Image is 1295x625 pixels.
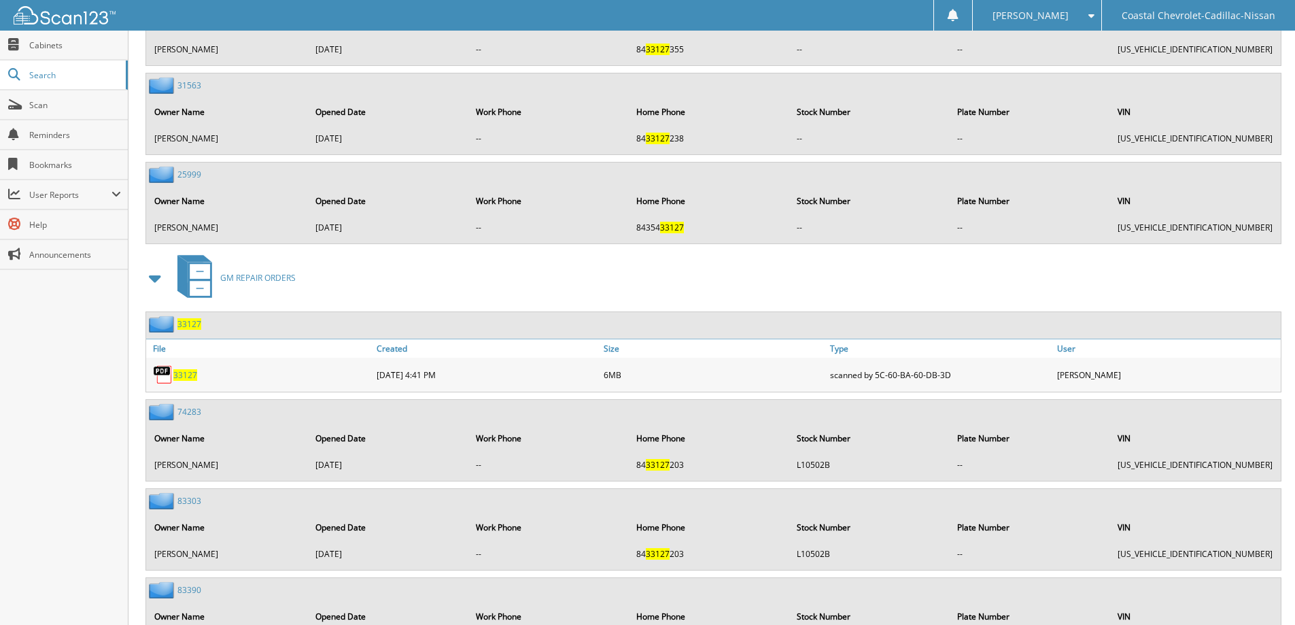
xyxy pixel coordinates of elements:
[148,127,307,150] td: [PERSON_NAME]
[1111,216,1279,239] td: [US_VEHICLE_IDENTIFICATION_NUMBER]
[1054,361,1281,388] div: [PERSON_NAME]
[153,365,173,385] img: PDF.png
[146,339,373,358] a: File
[149,403,177,420] img: folder2.png
[950,454,1109,476] td: --
[469,454,628,476] td: --
[646,44,670,55] span: 33127
[29,249,121,260] span: Announcements
[148,513,307,541] th: Owner Name
[629,216,789,239] td: 84354
[1122,12,1275,20] span: Coastal Chevrolet-Cadillac-Nissan
[373,361,600,388] div: [DATE] 4:41 PM
[29,159,121,171] span: Bookmarks
[790,127,949,150] td: --
[1111,543,1279,565] td: [US_VEHICLE_IDENTIFICATION_NUMBER]
[469,98,628,126] th: Work Phone
[309,98,468,126] th: Opened Date
[1054,339,1281,358] a: User
[646,548,670,560] span: 33127
[29,219,121,231] span: Help
[790,187,949,215] th: Stock Number
[177,406,201,418] a: 74283
[309,38,468,61] td: [DATE]
[469,513,628,541] th: Work Phone
[148,454,307,476] td: [PERSON_NAME]
[309,187,468,215] th: Opened Date
[469,38,628,61] td: --
[177,80,201,91] a: 31563
[1111,454,1279,476] td: [US_VEHICLE_IDENTIFICATION_NUMBER]
[950,424,1109,452] th: Plate Number
[950,216,1109,239] td: --
[469,187,628,215] th: Work Phone
[660,222,684,233] span: 33127
[469,127,628,150] td: --
[177,584,201,596] a: 83390
[790,216,949,239] td: --
[309,424,468,452] th: Opened Date
[646,459,670,471] span: 33127
[148,187,307,215] th: Owner Name
[1111,187,1279,215] th: VIN
[790,38,949,61] td: --
[629,424,789,452] th: Home Phone
[992,12,1069,20] span: [PERSON_NAME]
[373,339,600,358] a: Created
[149,492,177,509] img: folder2.png
[29,69,119,81] span: Search
[950,127,1109,150] td: --
[149,166,177,183] img: folder2.png
[950,543,1109,565] td: --
[177,318,201,330] a: 33127
[827,361,1054,388] div: scanned by 5C-60-BA-60-DB-3D
[1111,127,1279,150] td: [US_VEHICLE_IDENTIFICATION_NUMBER]
[469,543,628,565] td: --
[29,189,111,201] span: User Reports
[1227,560,1295,625] iframe: Chat Widget
[629,187,789,215] th: Home Phone
[309,513,468,541] th: Opened Date
[790,543,949,565] td: L10502B
[950,513,1109,541] th: Plate Number
[148,38,307,61] td: [PERSON_NAME]
[1111,513,1279,541] th: VIN
[173,369,197,381] a: 33127
[148,216,307,239] td: [PERSON_NAME]
[177,169,201,180] a: 25999
[629,38,789,61] td: 84 355
[469,216,628,239] td: --
[469,424,628,452] th: Work Phone
[309,216,468,239] td: [DATE]
[29,129,121,141] span: Reminders
[309,127,468,150] td: [DATE]
[950,187,1109,215] th: Plate Number
[29,99,121,111] span: Scan
[29,39,121,51] span: Cabinets
[790,513,949,541] th: Stock Number
[950,98,1109,126] th: Plate Number
[148,543,307,565] td: [PERSON_NAME]
[1111,98,1279,126] th: VIN
[629,513,789,541] th: Home Phone
[600,339,827,358] a: Size
[827,339,1054,358] a: Type
[1111,38,1279,61] td: [US_VEHICLE_IDENTIFICATION_NUMBER]
[790,98,949,126] th: Stock Number
[149,77,177,94] img: folder2.png
[220,272,296,284] span: GM REPAIR ORDERS
[309,543,468,565] td: [DATE]
[790,454,949,476] td: L10502B
[309,454,468,476] td: [DATE]
[148,424,307,452] th: Owner Name
[646,133,670,144] span: 33127
[1111,424,1279,452] th: VIN
[177,495,201,507] a: 83303
[950,38,1109,61] td: --
[629,98,789,126] th: Home Phone
[148,98,307,126] th: Owner Name
[629,127,789,150] td: 84 238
